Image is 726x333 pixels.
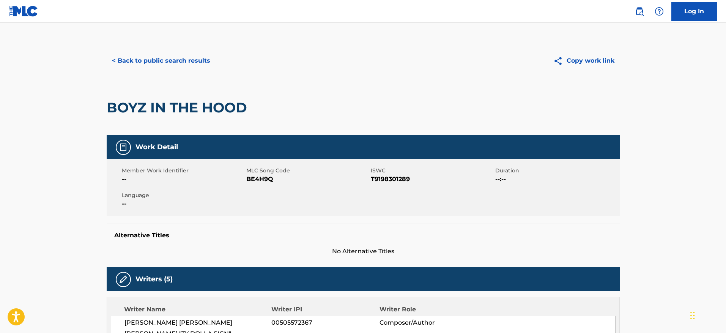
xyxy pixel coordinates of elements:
span: [PERSON_NAME] [PERSON_NAME] [124,318,272,327]
img: Work Detail [119,143,128,152]
span: Composer/Author [380,318,478,327]
img: MLC Logo [9,6,38,17]
span: No Alternative Titles [107,247,620,256]
button: Copy work link [548,51,620,70]
span: --:-- [495,175,618,184]
h5: Alternative Titles [114,232,612,239]
div: Writer Role [380,305,478,314]
span: -- [122,199,244,208]
img: search [635,7,644,16]
img: Copy work link [553,56,567,66]
span: -- [122,175,244,184]
a: Log In [671,2,717,21]
div: Writer IPI [271,305,380,314]
span: ISWC [371,167,493,175]
iframe: Chat Widget [688,297,726,333]
div: Writer Name [124,305,272,314]
span: Member Work Identifier [122,167,244,175]
div: Drag [690,304,695,327]
span: MLC Song Code [246,167,369,175]
a: Public Search [632,4,647,19]
button: < Back to public search results [107,51,216,70]
img: Writers [119,275,128,284]
span: BE4H9Q [246,175,369,184]
div: Help [652,4,667,19]
span: T9198301289 [371,175,493,184]
img: help [655,7,664,16]
span: Language [122,191,244,199]
span: Duration [495,167,618,175]
span: 00505572367 [271,318,379,327]
h5: Writers (5) [135,275,173,284]
h2: BOYZ IN THE HOOD [107,99,251,116]
h5: Work Detail [135,143,178,152]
